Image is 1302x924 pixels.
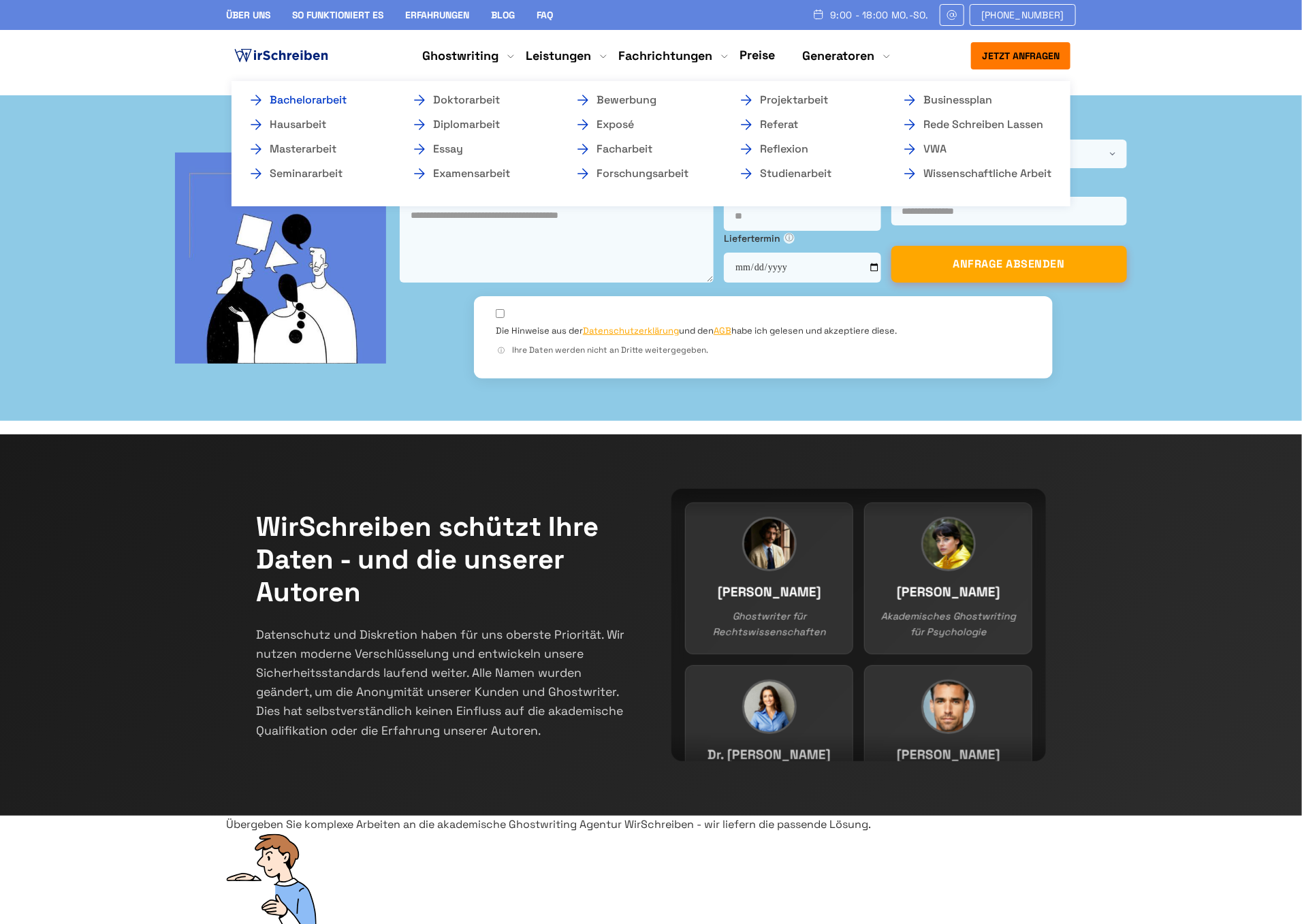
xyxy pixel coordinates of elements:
[292,9,383,21] a: So funktioniert es
[891,246,1127,283] button: ANFRAGE ABSENDEN
[738,165,874,182] a: Studienarbeit
[699,745,839,766] h3: Dr. [PERSON_NAME]
[248,141,384,157] a: Masterarbeit
[575,141,711,157] a: Facharbeit
[812,9,825,20] img: Schedule
[248,116,384,133] a: Hausarbeit
[232,46,331,66] img: logo ghostwriter-österreich
[981,10,1064,20] span: [PHONE_NUMBER]
[714,325,731,336] a: AGB
[248,92,384,108] a: Bachelorarbeit
[411,141,547,157] a: Essay
[411,92,547,108] a: Doktorarbeit
[256,511,631,609] h2: WirSchreiben schützt Ihre Daten - und die unserer Autoren
[902,141,1038,157] a: VWA
[226,9,270,21] a: Über uns
[256,625,631,740] p: Datenschutz und Diskretion haben für uns oberste Priorität. Wir nutzen moderne Verschlüsselung un...
[175,153,386,364] img: bg
[946,10,958,20] img: Email
[784,233,795,244] span: ⓘ
[740,47,775,63] a: Preise
[526,48,591,64] a: Leistungen
[970,4,1076,26] a: [PHONE_NUMBER]
[902,165,1038,182] a: Wissenschaftliche Arbeit
[411,165,547,182] a: Examensarbeit
[422,48,498,64] a: Ghostwriting
[496,344,1031,357] div: Ihre Daten werden nicht an Dritte weitergegeben.
[902,92,1038,108] a: Businessplan
[575,92,711,108] a: Bewerbung
[496,345,507,356] span: ⓘ
[738,141,874,157] a: Reflexion
[724,231,880,246] label: Liefertermin
[405,9,469,21] a: Erfahrungen
[671,489,1046,761] div: Team members continuous slider
[491,9,515,21] a: Blog
[575,165,711,182] a: Forschungsarbeit
[878,745,1018,766] h3: [PERSON_NAME]
[802,48,874,64] a: Generatoren
[226,816,1076,833] div: Übergeben Sie komplexe Arbeiten an die akademische Ghostwriting Agentur WirSchreiben - wir liefer...
[971,42,1070,69] button: Jetzt anfragen
[537,9,553,21] a: FAQ
[496,325,897,337] label: Die Hinweise aus der und den habe ich gelesen und akzeptiere diese.
[878,582,1018,603] h3: [PERSON_NAME]
[618,48,712,64] a: Fachrichtungen
[583,325,679,336] a: Datenschutzerklärung
[248,165,384,182] a: Seminararbeit
[830,10,929,20] span: 9:00 - 18:00 Mo.-So.
[738,92,874,108] a: Projektarbeit
[738,116,874,133] a: Referat
[575,116,711,133] a: Exposé
[411,116,547,133] a: Diplomarbeit
[902,116,1038,133] a: Rede schreiben lassen
[699,582,839,603] h3: [PERSON_NAME]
